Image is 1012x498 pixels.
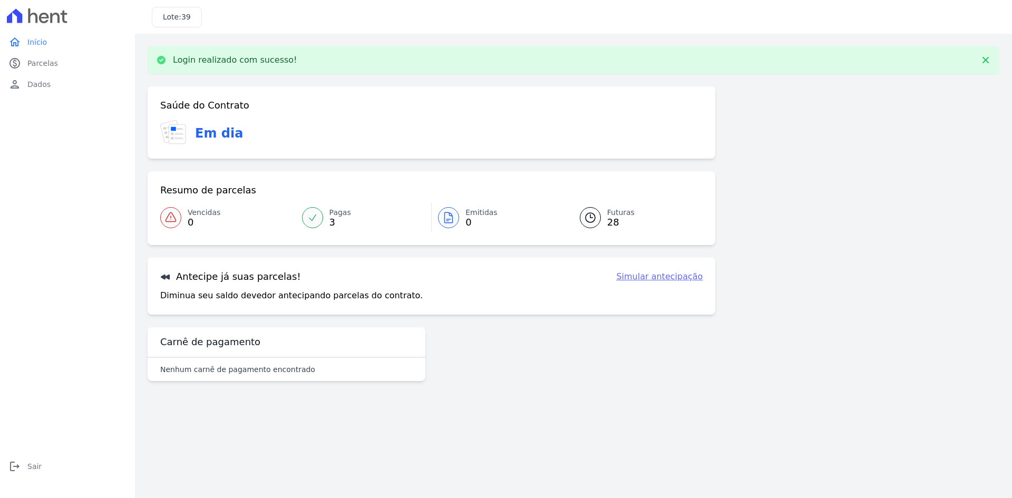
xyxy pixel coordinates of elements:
i: home [8,36,21,48]
a: personDados [4,74,131,95]
h3: Em dia [195,124,243,143]
a: Pagas 3 [296,203,432,232]
a: paidParcelas [4,53,131,74]
span: Emitidas [465,207,498,218]
span: 0 [465,218,498,227]
a: Vencidas 0 [160,203,296,232]
p: Diminua seu saldo devedor antecipando parcelas do contrato. [160,289,423,302]
span: Início [27,37,47,47]
span: 3 [329,218,351,227]
i: logout [8,460,21,473]
a: Futuras 28 [567,203,703,232]
span: 28 [607,218,635,227]
h3: Carnê de pagamento [160,336,260,348]
a: logoutSair [4,456,131,477]
span: Dados [27,79,51,90]
a: Emitidas 0 [432,203,567,232]
span: Sair [27,461,42,472]
p: Nenhum carnê de pagamento encontrado [160,364,315,375]
i: person [8,78,21,91]
span: 39 [181,13,191,21]
span: Parcelas [27,58,58,69]
i: paid [8,57,21,70]
a: Simular antecipação [616,270,703,283]
span: 0 [188,218,220,227]
h3: Antecipe já suas parcelas! [160,270,301,283]
h3: Resumo de parcelas [160,184,256,197]
span: Pagas [329,207,351,218]
a: homeInício [4,32,131,53]
p: Login realizado com sucesso! [173,55,297,65]
h3: Lote: [163,12,191,23]
span: Vencidas [188,207,220,218]
h3: Saúde do Contrato [160,99,249,112]
span: Futuras [607,207,635,218]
